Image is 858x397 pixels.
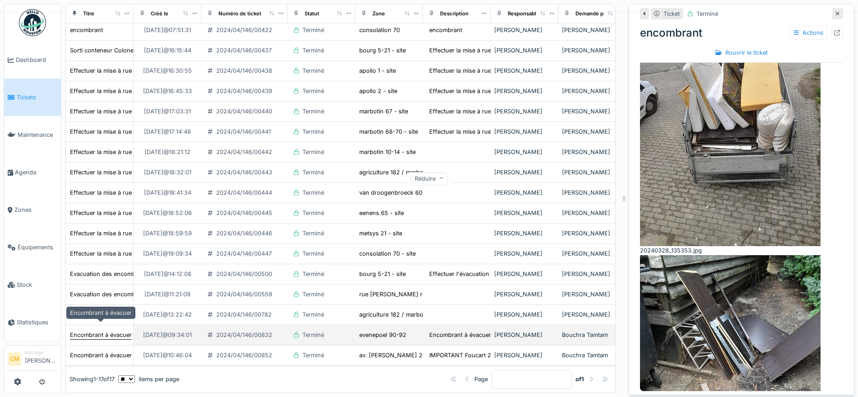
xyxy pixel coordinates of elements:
div: Evacuation des encombrants qui se trouvent dans le jardin à coté du 66 Rayé [70,290,283,299]
div: marbotin 67 - site [359,107,408,116]
div: [PERSON_NAME] [494,209,555,217]
div: 2024/04/146/00442 [216,148,272,156]
div: [PERSON_NAME] [562,188,622,197]
div: [DATE] @ 07:51:31 [144,26,191,34]
div: Terminé [302,66,324,75]
div: Encombrant à évacuer [70,331,132,339]
div: [DATE] @ 18:52:06 [143,209,192,217]
div: [DATE] @ 17:14:48 [144,127,191,136]
div: Terminé [302,87,324,95]
div: Effectuer la mise à rue des conteneurs S1-04/20... [429,87,568,95]
div: Terminé [302,310,324,319]
div: Statut [305,10,319,18]
div: marbotin 10-14 - site [359,148,416,156]
div: eenens 65 - site [359,209,404,217]
div: [DATE] @ 18:59:59 [143,229,192,238]
div: Effectuer la mise à rue des conteneurs -04/2024 Metsys 21 [70,229,234,238]
li: [PERSON_NAME] [25,349,57,369]
div: Responsable [508,10,539,18]
div: apollo 1 - site [359,66,396,75]
div: [PERSON_NAME] [562,46,622,55]
a: Dashboard [4,41,61,79]
div: Actions [790,26,827,39]
a: Équipements [4,229,61,266]
div: [PERSON_NAME] [562,107,622,116]
div: Effectuer la mise à rue des conteneurs 04/2024 Marbotin 68-70 [70,127,247,136]
div: [DATE] @ 18:21:12 [144,148,190,156]
div: 2024/04/146/00441 [216,127,271,136]
div: [PERSON_NAME] [494,351,555,360]
div: Effectuer la mise à rue des conteneurs -04/2024 (Mardis) Apollo 2 [70,87,255,95]
div: [DATE] @ 10:46:04 [143,351,192,360]
a: Statistiques [4,304,61,341]
div: van droogenbroeck 60-62 / helmet 339 - site [359,188,485,197]
a: Agenda [4,154,61,191]
div: [DATE] @ 16:45:33 [143,87,192,95]
div: 2024/04/146/00832 [216,331,272,339]
div: [PERSON_NAME] [494,290,555,299]
div: 20240328_135353.jpg [640,246,843,255]
div: Page [474,375,488,383]
span: Statistiques [17,318,57,327]
div: Effectuer la mise à rue des conteneurs -04/2024 Consolation 70 [70,249,248,258]
div: Effectuer la mise à rue des conteneurs 04/2024M... [429,127,572,136]
div: Terminé [302,188,324,197]
div: Terminé [302,249,324,258]
div: [PERSON_NAME] [562,148,622,156]
span: Équipements [18,243,57,252]
div: [DATE] @ 09:34:01 [143,331,192,339]
div: 2024/04/146/00559 [216,290,272,299]
div: encombrant [640,25,843,41]
div: 2024/04/146/00446 [216,229,272,238]
div: bourg 5-21 - site [359,270,406,278]
div: Terminé [302,270,324,278]
img: Badge_color-CXgf-gQk.svg [19,9,46,36]
div: [PERSON_NAME] [494,168,555,177]
div: Rouvrir le ticket [712,47,771,59]
div: Terminé [302,351,324,360]
div: [PERSON_NAME] [562,66,622,75]
div: 2024/04/146/00447 [216,249,272,258]
span: Maintenance [18,131,57,139]
a: CM Manager[PERSON_NAME] [8,349,57,371]
div: Terminé [302,127,324,136]
div: [DATE] @ 13:22:42 [143,310,192,319]
div: consolation 70 [359,26,400,34]
div: Effectuer la mise à rue des conteneurs 04/2024 Marbotin 18-26 [70,168,246,177]
div: Effectuer la mise à rue des conteneurs 04/2024 VDB 60-62 [70,188,235,197]
div: 2024/04/146/00782 [216,310,272,319]
div: apollo 2 - site [359,87,397,95]
div: Terminé [302,290,324,299]
div: Manager [25,349,57,356]
div: [PERSON_NAME] [494,148,555,156]
div: 2024/04/146/00445 [216,209,272,217]
span: Tickets [17,93,57,102]
div: [PERSON_NAME] [562,229,622,238]
a: Tickets [4,79,61,116]
div: Terminé [302,107,324,116]
div: Effectuer la mise à rue des conteneurs 04/2024 ... [429,66,569,75]
div: [PERSON_NAME] [562,26,622,34]
div: 2024/04/146/00438 [216,66,272,75]
div: Encombrant à évacuer [70,351,132,360]
div: Bouchra Tamtam [562,331,622,339]
div: [PERSON_NAME] [494,127,555,136]
div: [DATE] @ 16:15:44 [144,46,191,55]
a: Stock [4,266,61,304]
div: [PERSON_NAME] [562,290,622,299]
div: [PERSON_NAME] [494,188,555,197]
div: [DATE] @ 11:21:09 [144,290,190,299]
div: Terminé [302,168,324,177]
div: [PERSON_NAME] [494,87,555,95]
div: [PERSON_NAME] [494,310,555,319]
div: 2024/04/146/00852 [216,351,272,360]
div: IMPORTANT Foucart 29 - 31 encombrant jeté dans ... [429,351,575,360]
div: Encombrant à évacuer [66,307,135,319]
div: encombrant [429,26,462,34]
div: 2024/04/146/00444 [216,188,272,197]
div: 2024/04/146/00443 [216,168,272,177]
div: Terminé [302,148,324,156]
div: Réduire [411,172,448,185]
div: Effectuer la mise à rue des conteneur S1-04/2024 [429,46,567,55]
div: [PERSON_NAME] [562,209,622,217]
